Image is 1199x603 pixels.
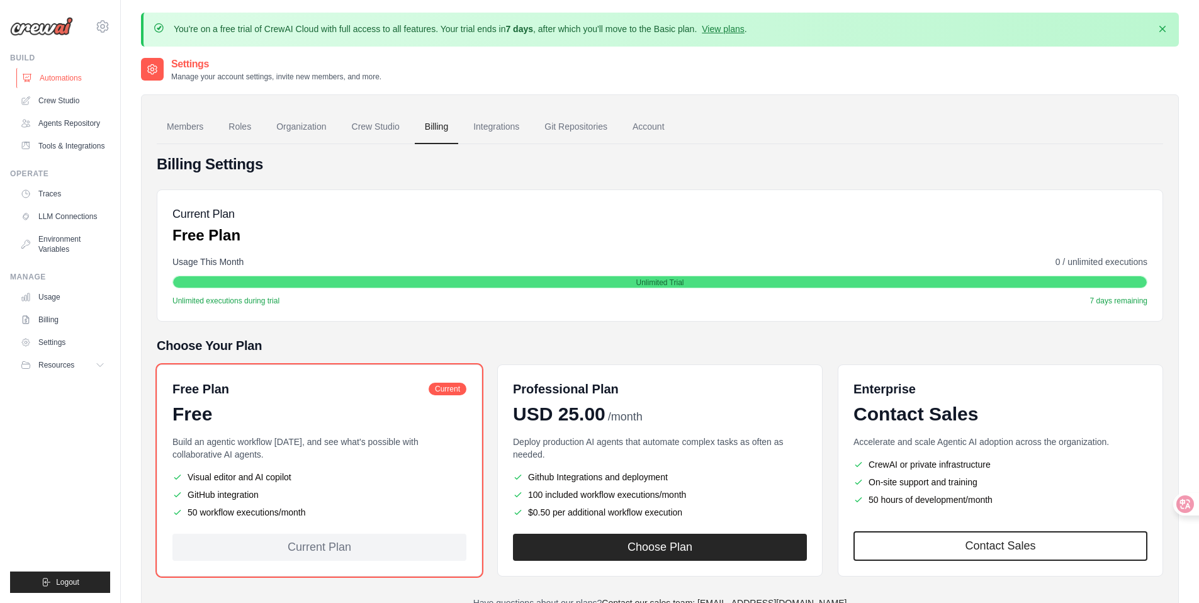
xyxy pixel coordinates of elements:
span: 0 / unlimited executions [1055,256,1147,268]
li: Visual editor and AI copilot [172,471,466,483]
div: Contact Sales [853,403,1147,425]
h6: Professional Plan [513,380,619,398]
p: Deploy production AI agents that automate complex tasks as often as needed. [513,436,807,461]
li: On-site support and training [853,476,1147,488]
a: Roles [218,110,261,144]
h6: Free Plan [172,380,229,398]
h4: Billing Settings [157,154,1163,174]
button: Choose Plan [513,534,807,561]
li: 50 hours of development/month [853,493,1147,506]
div: Build [10,53,110,63]
a: Integrations [463,110,529,144]
span: Resources [38,360,74,370]
li: GitHub integration [172,488,466,501]
a: LLM Connections [15,206,110,227]
h6: Enterprise [853,380,1147,398]
a: Git Repositories [534,110,617,144]
a: Automations [16,68,111,88]
a: Members [157,110,213,144]
span: /month [608,409,643,425]
img: Logo [10,17,73,36]
a: Agents Repository [15,113,110,133]
a: Billing [15,310,110,330]
a: Organization [266,110,336,144]
strong: 7 days [505,24,533,34]
li: 100 included workflow executions/month [513,488,807,501]
p: Free Plan [172,225,240,245]
a: Environment Variables [15,229,110,259]
h2: Settings [171,57,381,72]
span: Usage This Month [172,256,244,268]
a: Account [622,110,675,144]
a: Usage [15,287,110,307]
p: Accelerate and scale Agentic AI adoption across the organization. [853,436,1147,448]
a: Crew Studio [15,91,110,111]
p: You're on a free trial of CrewAI Cloud with full access to all features. Your trial ends in , aft... [174,23,747,35]
a: View plans [702,24,744,34]
div: Free [172,403,466,425]
button: Logout [10,572,110,593]
a: Contact Sales [853,531,1147,561]
span: Unlimited executions during trial [172,296,279,306]
span: Logout [56,577,79,587]
a: Billing [415,110,458,144]
li: 50 workflow executions/month [172,506,466,519]
p: Manage your account settings, invite new members, and more. [171,72,381,82]
h5: Choose Your Plan [157,337,1163,354]
p: Build an agentic workflow [DATE], and see what's possible with collaborative AI agents. [172,436,466,461]
a: Crew Studio [342,110,410,144]
div: Manage [10,272,110,282]
li: $0.50 per additional workflow execution [513,506,807,519]
button: Resources [15,355,110,375]
a: Tools & Integrations [15,136,110,156]
span: USD 25.00 [513,403,605,425]
a: Traces [15,184,110,204]
span: Unlimited Trial [636,278,684,288]
li: CrewAI or private infrastructure [853,458,1147,471]
h5: Current Plan [172,205,240,223]
a: Settings [15,332,110,352]
span: Current [429,383,466,395]
span: 7 days remaining [1090,296,1147,306]
li: Github Integrations and deployment [513,471,807,483]
div: Current Plan [172,534,466,561]
div: Operate [10,169,110,179]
